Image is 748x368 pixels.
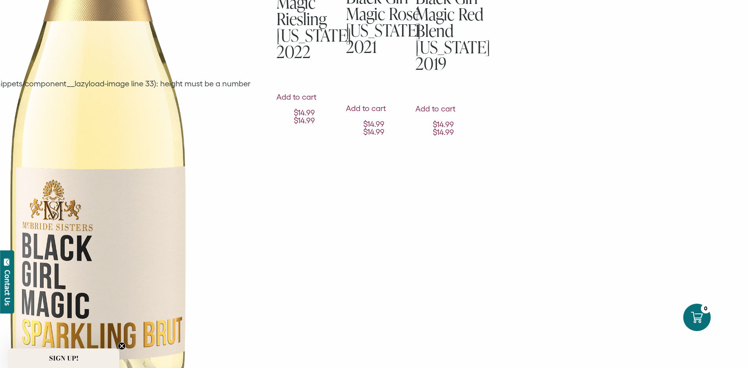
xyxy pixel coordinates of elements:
[294,116,315,125] span: $14.99
[118,342,126,350] button: Close teaser
[415,105,455,144] button: Add to cart $14.99 $14.99
[8,348,119,368] div: SIGN UP!Close teaser
[49,353,79,363] span: SIGN UP!
[276,93,316,101] div: Add to cart
[415,105,455,113] div: Add to cart
[346,104,386,144] button: Add to cart $14.99 $14.99
[363,128,384,136] span: $14.99
[363,120,384,128] span: $14.99
[433,128,454,137] span: $14.99
[346,104,386,112] div: Add to cart
[294,108,315,117] span: $14.99
[433,120,454,129] span: $14.99
[276,93,316,132] button: Add to cart $14.99 $14.99
[701,304,711,313] div: 0
[4,270,11,306] div: Contact Us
